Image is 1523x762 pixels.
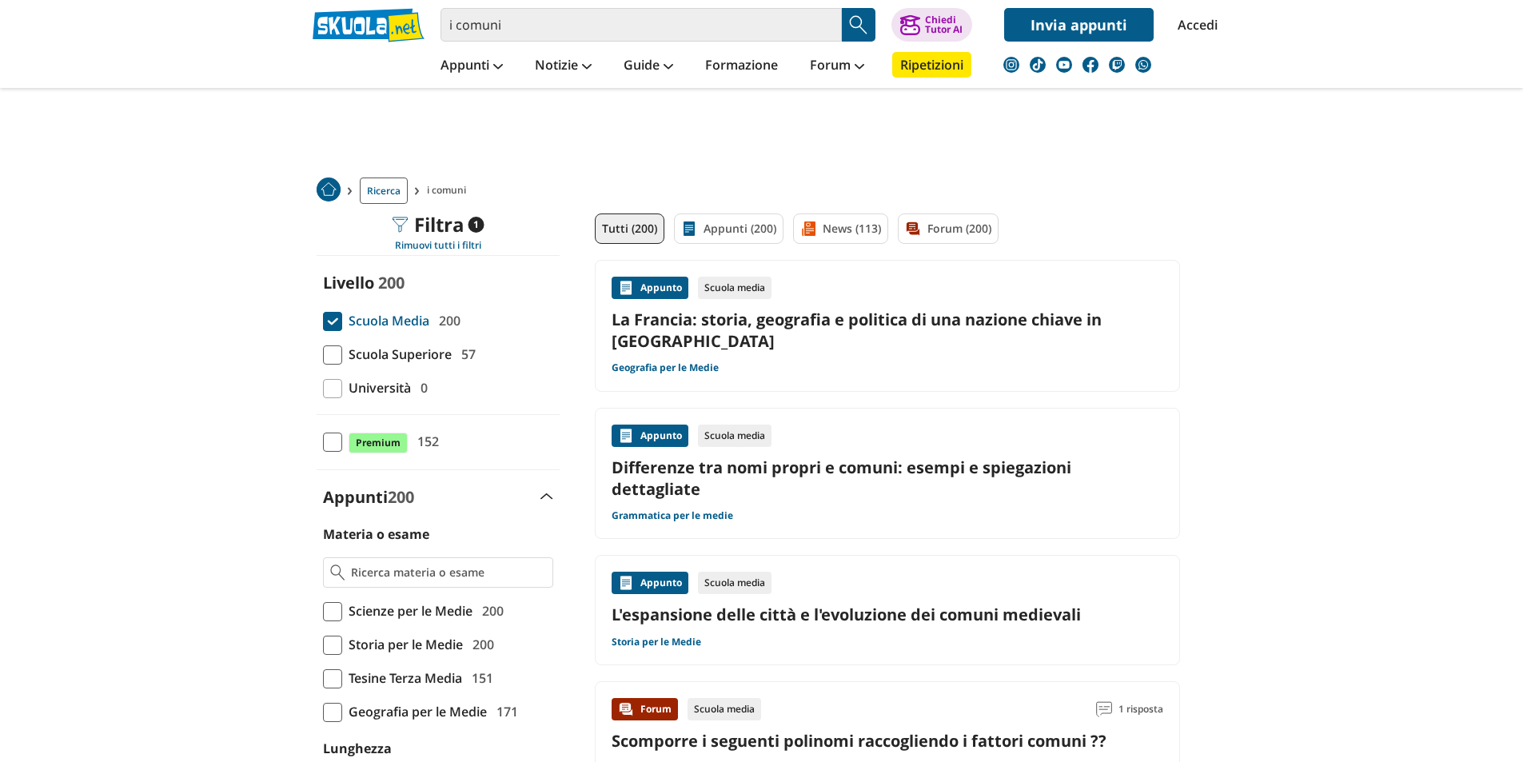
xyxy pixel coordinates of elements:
[892,52,971,78] a: Ripetizioni
[1004,8,1154,42] a: Invia appunti
[342,668,462,688] span: Tesine Terza Media
[612,457,1163,500] a: Differenze tra nomi propri e comuni: esempi e spiegazioni dettagliate
[891,8,972,42] button: ChiediTutor AI
[674,213,783,244] a: Appunti (200)
[618,575,634,591] img: Appunti contenuto
[317,239,560,252] div: Rimuovi tutti i filtri
[476,600,504,621] span: 200
[468,217,484,233] span: 1
[905,221,921,237] img: Forum filtro contenuto
[681,221,697,237] img: Appunti filtro contenuto
[612,425,688,447] div: Appunto
[620,52,677,81] a: Guide
[1056,57,1072,73] img: youtube
[806,52,868,81] a: Forum
[441,8,842,42] input: Cerca appunti, riassunti o versioni
[531,52,596,81] a: Notizie
[612,730,1106,752] a: Scomporre i seguenti polinomi raccogliendo i fattori comuni ??
[378,272,405,293] span: 200
[323,740,392,757] label: Lunghezza
[466,634,494,655] span: 200
[1135,57,1151,73] img: WhatsApp
[1178,8,1211,42] a: Accedi
[1096,701,1112,717] img: Commenti lettura
[360,178,408,204] a: Ricerca
[433,310,460,331] span: 200
[465,668,493,688] span: 151
[800,221,816,237] img: News filtro contenuto
[317,178,341,201] img: Home
[612,636,701,648] a: Storia per le Medie
[349,433,408,453] span: Premium
[323,272,374,293] label: Livello
[392,213,484,236] div: Filtra
[698,277,771,299] div: Scuola media
[701,52,782,81] a: Formazione
[342,701,487,722] span: Geografia per le Medie
[414,377,428,398] span: 0
[342,634,463,655] span: Storia per le Medie
[612,361,719,374] a: Geografia per le Medie
[323,525,429,543] label: Materia o esame
[437,52,507,81] a: Appunti
[323,486,414,508] label: Appunti
[330,565,345,580] img: Ricerca materia o esame
[427,178,472,204] span: i comuni
[612,572,688,594] div: Appunto
[618,701,634,717] img: Forum contenuto
[612,309,1163,352] a: La Francia: storia, geografia e politica di una nazione chiave in [GEOGRAPHIC_DATA]
[612,604,1163,625] a: L'espansione delle città e l'evoluzione dei comuni medievali
[847,13,871,37] img: Cerca appunti, riassunti o versioni
[612,509,733,522] a: Grammatica per le medie
[342,600,472,621] span: Scienze per le Medie
[1003,57,1019,73] img: instagram
[612,698,678,720] div: Forum
[342,344,452,365] span: Scuola Superiore
[698,572,771,594] div: Scuola media
[455,344,476,365] span: 57
[1109,57,1125,73] img: twitch
[688,698,761,720] div: Scuola media
[595,213,664,244] a: Tutti (200)
[618,428,634,444] img: Appunti contenuto
[392,217,408,233] img: Filtra filtri mobile
[411,431,439,452] span: 152
[342,377,411,398] span: Università
[1082,57,1098,73] img: facebook
[1030,57,1046,73] img: tiktok
[351,565,545,580] input: Ricerca materia o esame
[490,701,518,722] span: 171
[1118,698,1163,720] span: 1 risposta
[540,493,553,500] img: Apri e chiudi sezione
[898,213,999,244] a: Forum (200)
[842,8,875,42] button: Search Button
[342,310,429,331] span: Scuola Media
[698,425,771,447] div: Scuola media
[793,213,888,244] a: News (113)
[925,15,963,34] div: Chiedi Tutor AI
[618,280,634,296] img: Appunti contenuto
[317,178,341,204] a: Home
[388,486,414,508] span: 200
[612,277,688,299] div: Appunto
